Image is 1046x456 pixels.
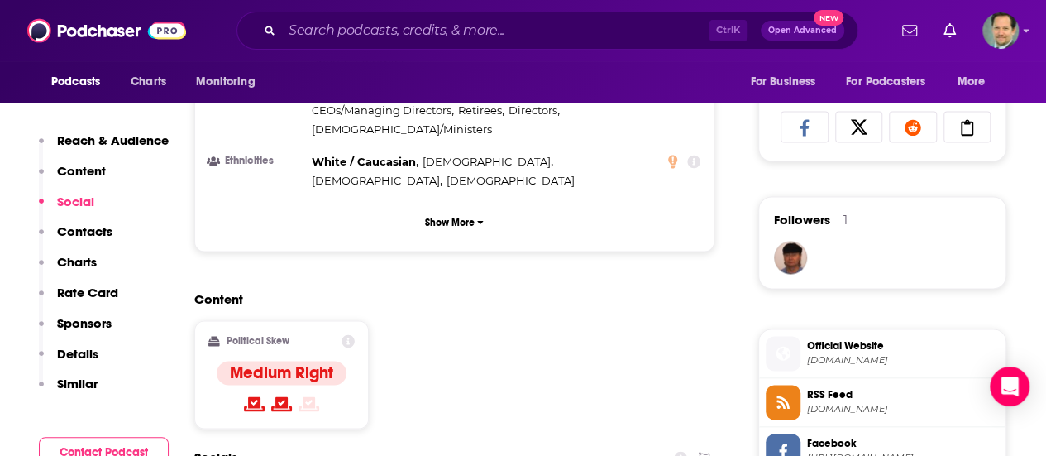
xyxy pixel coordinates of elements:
[768,26,837,35] span: Open Advanced
[958,70,986,94] span: More
[39,223,112,254] button: Contacts
[57,376,98,391] p: Similar
[423,152,553,171] span: ,
[208,207,700,238] button: Show More
[774,241,807,274] img: anthonyP
[57,346,98,362] p: Details
[458,101,504,120] span: ,
[236,12,858,50] div: Search podcasts, credits, & more...
[208,156,305,166] h3: Ethnicities
[982,12,1019,49] span: Logged in as dean11209
[312,155,416,168] span: White / Caucasian
[27,15,186,46] img: Podchaser - Follow, Share and Rate Podcasts
[312,122,492,136] span: [DEMOGRAPHIC_DATA]/Ministers
[227,335,289,347] h2: Political Skew
[807,387,999,402] span: RSS Feed
[120,66,176,98] a: Charts
[458,103,502,117] span: Retirees
[946,66,1006,98] button: open menu
[709,20,747,41] span: Ctrl K
[57,194,94,209] p: Social
[57,132,169,148] p: Reach & Audience
[39,346,98,377] button: Details
[39,132,169,163] button: Reach & Audience
[982,12,1019,49] img: User Profile
[51,70,100,94] span: Podcasts
[738,66,836,98] button: open menu
[423,155,551,168] span: [DEMOGRAPHIC_DATA]
[943,111,991,142] a: Copy Link
[766,336,999,371] a: Official Website[DOMAIN_NAME]
[835,66,949,98] button: open menu
[807,338,999,353] span: Official Website
[39,376,98,406] button: Similar
[57,163,106,179] p: Content
[781,111,829,142] a: Share on Facebook
[39,194,94,224] button: Social
[846,70,925,94] span: For Podcasters
[196,70,255,94] span: Monitoring
[761,21,844,41] button: Open AdvancedNew
[843,213,848,228] div: 1
[57,285,118,300] p: Rate Card
[312,101,454,120] span: ,
[230,362,333,383] h4: Medium Right
[312,103,451,117] span: CEOs/Managing Directors
[39,163,106,194] button: Content
[312,152,418,171] span: ,
[896,17,924,45] a: Show notifications dropdown
[39,285,118,315] button: Rate Card
[774,212,830,228] span: Followers
[814,10,843,26] span: New
[937,17,962,45] a: Show notifications dropdown
[57,223,112,239] p: Contacts
[750,70,815,94] span: For Business
[807,403,999,415] span: feeds.megaphone.fm
[425,217,475,228] p: Show More
[184,66,276,98] button: open menu
[889,111,937,142] a: Share on Reddit
[807,354,999,367] span: radio.foxnews.com
[835,111,883,142] a: Share on X/Twitter
[312,171,442,190] span: ,
[194,291,701,307] h2: Content
[447,174,575,187] span: [DEMOGRAPHIC_DATA]
[57,254,97,270] p: Charts
[509,103,557,117] span: Directors
[312,174,440,187] span: [DEMOGRAPHIC_DATA]
[57,315,112,331] p: Sponsors
[40,66,122,98] button: open menu
[131,70,166,94] span: Charts
[282,17,709,44] input: Search podcasts, credits, & more...
[807,436,999,451] span: Facebook
[982,12,1019,49] button: Show profile menu
[766,385,999,420] a: RSS Feed[DOMAIN_NAME]
[509,101,560,120] span: ,
[990,367,1029,406] div: Open Intercom Messenger
[39,315,112,346] button: Sponsors
[39,254,97,285] button: Charts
